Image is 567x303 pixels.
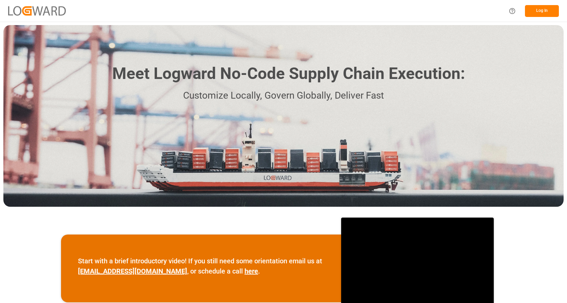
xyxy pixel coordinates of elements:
img: Logward_new_orange.png [8,6,66,15]
a: [EMAIL_ADDRESS][DOMAIN_NAME] [78,267,187,275]
p: Customize Locally, Govern Globally, Deliver Fast [102,88,465,103]
a: here [245,267,258,275]
p: Start with a brief introductory video! If you still need some orientation email us at , or schedu... [78,256,324,276]
button: Help Center [505,3,520,19]
h1: Meet Logward No-Code Supply Chain Execution: [112,62,465,86]
button: Log In [525,5,559,17]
